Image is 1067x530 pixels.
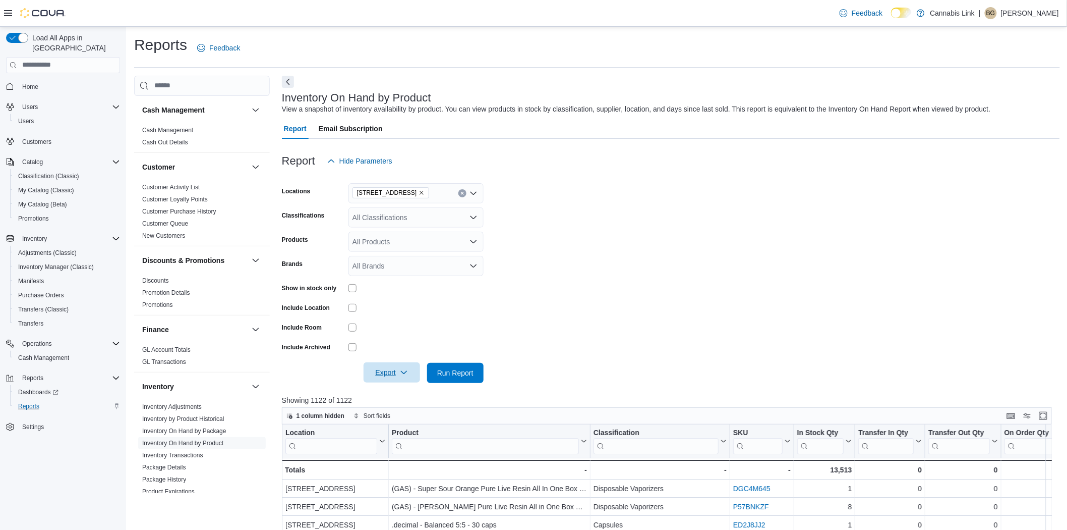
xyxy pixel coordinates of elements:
span: Promotion Details [142,289,190,297]
a: Package History [142,476,186,483]
button: SKU [733,428,791,454]
div: Location [285,428,377,454]
a: Customer Activity List [142,184,200,191]
span: My Catalog (Classic) [14,184,120,196]
button: Reports [18,372,47,384]
a: My Catalog (Classic) [14,184,78,196]
div: Cash Management [134,124,270,152]
span: Users [14,115,120,127]
a: Inventory On Hand by Package [142,428,226,435]
button: Location [285,428,385,454]
button: Enter fullscreen [1037,410,1049,422]
div: Product [392,428,579,438]
span: Dashboards [14,386,120,398]
div: Finance [134,344,270,372]
div: [STREET_ADDRESS] [285,483,385,495]
a: Promotion Details [142,289,190,296]
span: Package Details [142,463,186,471]
span: Customers [22,138,51,146]
button: Cash Management [250,104,262,116]
button: Open list of options [469,238,478,246]
a: Purchase Orders [14,289,68,301]
h3: Inventory On Hand by Product [282,92,431,104]
button: Export [364,362,420,383]
span: Dashboards [18,388,58,396]
button: Home [2,79,124,94]
div: Customer [134,181,270,246]
span: Inventory On Hand by Package [142,427,226,435]
div: In Stock Qty [797,428,844,438]
span: Inventory Manager (Classic) [18,263,94,271]
button: Display options [1021,410,1033,422]
span: Reports [22,374,43,382]
div: - [733,464,791,476]
span: Purchase Orders [14,289,120,301]
span: Settings [22,423,44,431]
a: GL Account Totals [142,346,191,353]
span: Transfers [14,317,120,330]
button: Settings [2,419,124,434]
a: Promotions [142,301,173,308]
span: Catalog [18,156,120,168]
button: Finance [142,325,248,335]
a: Cash Management [14,352,73,364]
span: Cash Management [14,352,120,364]
span: Home [22,83,38,91]
button: Inventory Manager (Classic) [10,260,124,274]
div: 0 [1004,464,1063,476]
a: My Catalog (Beta) [14,198,71,210]
h3: Finance [142,325,169,335]
a: Cash Out Details [142,139,188,146]
button: My Catalog (Beta) [10,197,124,211]
button: Promotions [10,211,124,226]
div: Totals [285,464,385,476]
span: Inventory by Product Historical [142,415,224,423]
button: Inventory [2,232,124,246]
span: Cash Management [18,354,69,362]
a: Inventory On Hand by Product [142,440,223,447]
div: Product [392,428,579,454]
a: Classification (Classic) [14,170,83,182]
span: [STREET_ADDRESS] [357,188,417,198]
span: My Catalog (Beta) [18,200,67,208]
button: Catalog [2,155,124,169]
span: Users [18,117,34,125]
a: Inventory Adjustments [142,403,202,410]
h1: Reports [134,35,187,55]
span: Cash Out Details [142,138,188,146]
span: Inventory Adjustments [142,403,202,411]
p: Cannabis Link [930,7,975,19]
label: Classifications [282,211,325,220]
a: Dashboards [10,385,124,399]
a: Manifests [14,275,48,287]
button: Transfers [10,316,124,331]
button: Discounts & Promotions [142,255,248,266]
span: Promotions [14,213,120,225]
span: 509 Commissioners Rd W [352,187,430,198]
span: Promotions [18,215,49,223]
div: 8 [797,501,852,513]
button: Customers [2,134,124,149]
a: Transfers (Classic) [14,303,73,315]
span: New Customers [142,232,185,240]
div: Disposable Vaporizers [594,483,727,495]
button: Purchase Orders [10,288,124,302]
div: Location [285,428,377,438]
span: Inventory On Hand by Product [142,439,223,447]
div: SKU [733,428,783,438]
button: Clear input [458,189,466,197]
div: On Order Qty [1004,428,1055,438]
label: Products [282,236,308,244]
button: My Catalog (Classic) [10,183,124,197]
a: Transfers [14,317,47,330]
div: 0 [1004,483,1063,495]
span: Operations [22,340,52,348]
a: Customer Queue [142,220,188,227]
span: Inventory Transactions [142,451,203,459]
p: Showing 1122 of 1122 [282,395,1060,405]
span: Transfers (Classic) [14,303,120,315]
span: 1 column hidden [297,412,344,420]
a: Users [14,115,38,127]
button: Classification (Classic) [10,169,124,183]
h3: Report [282,155,315,167]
